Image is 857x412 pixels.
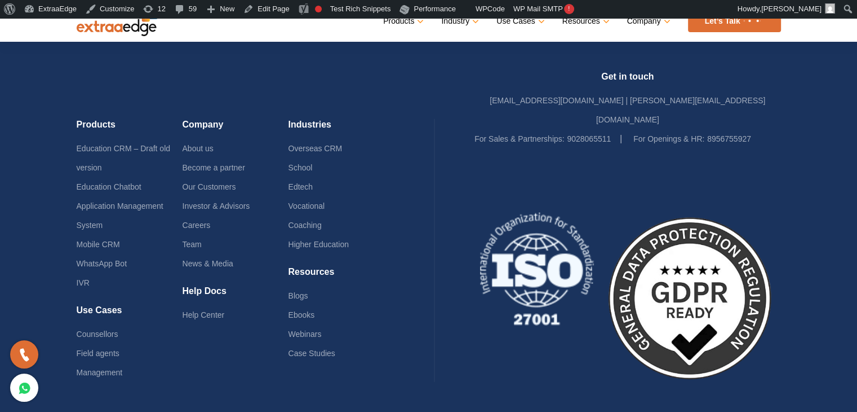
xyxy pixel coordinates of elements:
[564,4,574,14] span: !
[383,13,421,29] a: Products
[182,119,288,139] h4: Company
[182,259,233,268] a: News & Media
[707,134,751,143] a: 8956755927
[77,119,183,139] h4: Products
[288,240,348,249] a: Higher Education
[182,310,224,319] a: Help Center
[633,129,704,148] label: For Openings & HR:
[474,129,565,148] label: For Sales & Partnerships:
[567,134,611,143] a: 9028065511
[288,349,335,358] a: Case Studies
[688,10,781,32] a: Let’s Talk
[77,182,141,191] a: Education Chatbot
[288,221,321,230] a: Coaching
[288,310,314,319] a: Ebooks
[288,291,308,300] a: Blogs
[182,240,201,249] a: Team
[182,286,288,305] h4: Help Docs
[288,119,394,139] h4: Industries
[182,221,210,230] a: Careers
[77,349,119,358] a: Field agents
[77,201,163,230] a: Application Management System
[182,201,250,211] a: Investor & Advisors
[441,13,477,29] a: Industry
[288,144,342,153] a: Overseas CRM
[77,368,123,377] a: Management
[490,96,765,124] a: [EMAIL_ADDRESS][DOMAIN_NAME] | [PERSON_NAME][EMAIL_ADDRESS][DOMAIN_NAME]
[288,163,312,172] a: School
[496,13,542,29] a: Use Cases
[77,259,127,268] a: WhatsApp Bot
[288,182,313,191] a: Edtech
[288,201,325,211] a: Vocational
[562,13,607,29] a: Resources
[288,330,321,339] a: Webinars
[627,13,668,29] a: Company
[288,266,394,286] h4: Resources
[77,330,118,339] a: Counsellors
[77,278,90,287] a: IVR
[77,240,120,249] a: Mobile CRM
[182,163,245,172] a: Become a partner
[182,182,236,191] a: Our Customers
[761,5,822,13] span: [PERSON_NAME]
[182,144,213,153] a: About us
[474,71,780,91] h4: Get in touch
[77,305,183,325] h4: Use Cases
[77,144,171,172] a: Education CRM – Draft old version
